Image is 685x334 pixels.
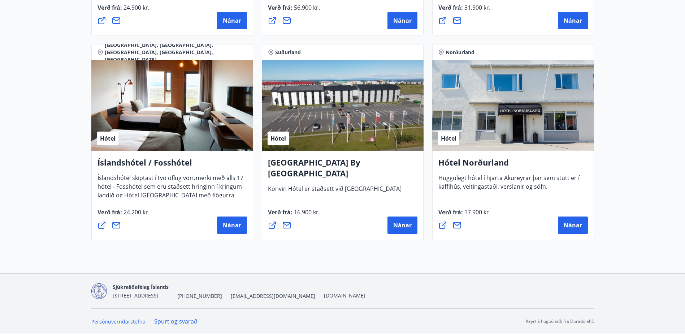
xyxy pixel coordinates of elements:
[564,17,582,25] span: Nánar
[463,4,490,12] span: 31.900 kr.
[91,283,107,299] img: d7T4au2pYIU9thVz4WmmUT9xvMNnFvdnscGDOPEg.png
[292,4,320,12] span: 56.900 kr.
[393,221,412,229] span: Nánar
[438,174,580,196] span: Huggulegt hótel í hjarta Akureyrar þar sem stutt er í kaffihús, veitingastaði, verslanir og söfn.
[387,12,417,29] button: Nánar
[268,157,417,184] h4: [GEOGRAPHIC_DATA] By [GEOGRAPHIC_DATA]
[105,42,247,63] span: [GEOGRAPHIC_DATA], [GEOGRAPHIC_DATA], [GEOGRAPHIC_DATA], [GEOGRAPHIC_DATA], [GEOGRAPHIC_DATA]
[387,217,417,234] button: Nánar
[223,221,241,229] span: Nánar
[438,4,490,17] span: Verð frá :
[270,134,286,142] span: Hótel
[324,292,365,299] a: [DOMAIN_NAME]
[393,17,412,25] span: Nánar
[268,208,320,222] span: Verð frá :
[526,318,594,325] p: Keyrt á hugbúnaði frá Dorado ehf.
[268,185,402,198] span: Konvin Hótel er staðsett við [GEOGRAPHIC_DATA]
[91,318,146,325] a: Persónuverndarstefna
[100,134,116,142] span: Hótel
[97,157,247,174] h4: Íslandshótel / Fosshótel
[217,12,247,29] button: Nánar
[97,208,149,222] span: Verð frá :
[217,217,247,234] button: Nánar
[446,49,474,56] span: Norðurland
[292,208,320,216] span: 16.900 kr.
[97,4,149,17] span: Verð frá :
[438,208,490,222] span: Verð frá :
[113,283,169,290] span: Sjúkraliðafélag Íslands
[113,292,159,299] span: [STREET_ADDRESS]
[275,49,301,56] span: Suðurland
[223,17,241,25] span: Nánar
[441,134,456,142] span: Hótel
[268,4,320,17] span: Verð frá :
[558,217,588,234] button: Nánar
[177,292,222,300] span: [PHONE_NUMBER]
[122,4,149,12] span: 24.900 kr.
[558,12,588,29] button: Nánar
[564,221,582,229] span: Nánar
[463,208,490,216] span: 17.900 kr.
[438,157,588,174] h4: Hótel Norðurland
[97,174,243,214] span: Íslandshótel skiptast í tvö öflug vörumerki með alls 17 hótel - Fosshótel sem eru staðsett hringi...
[122,208,149,216] span: 24.200 kr.
[154,317,198,325] a: Spurt og svarað
[231,292,315,300] span: [EMAIL_ADDRESS][DOMAIN_NAME]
